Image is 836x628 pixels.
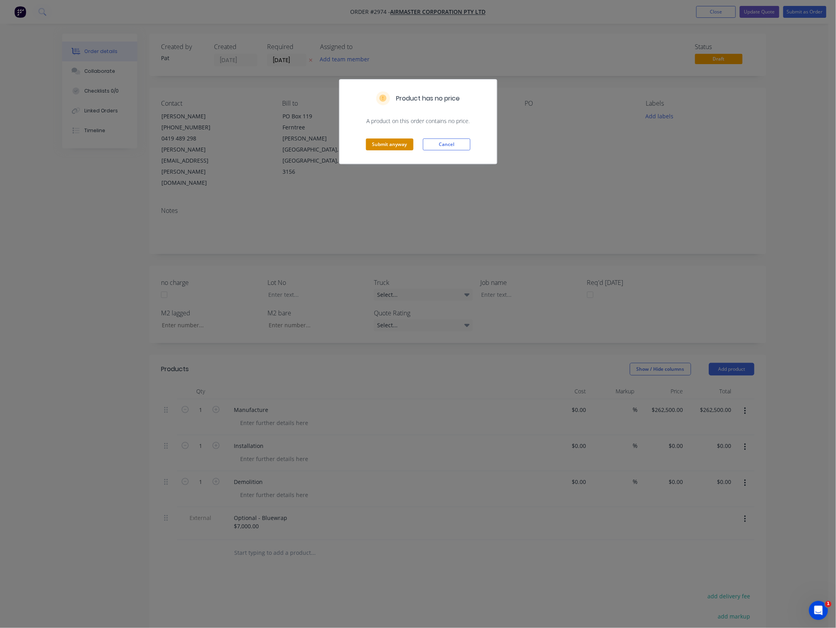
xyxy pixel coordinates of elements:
span: A product on this order contains no price. [349,117,487,125]
button: Submit anyway [366,139,413,150]
h5: Product has no price [396,94,460,103]
span: 1 [825,601,832,607]
iframe: Intercom live chat [809,601,828,620]
button: Cancel [423,139,470,150]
